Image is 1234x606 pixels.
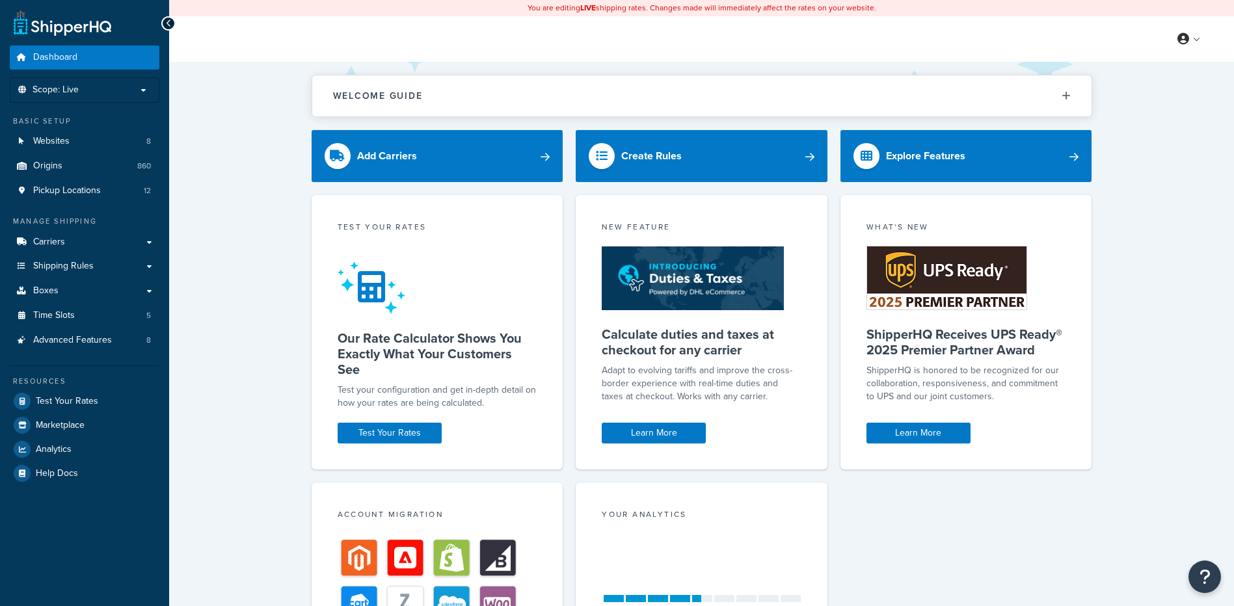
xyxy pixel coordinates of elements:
a: Explore Features [840,130,1092,182]
li: Advanced Features [10,328,159,352]
span: Scope: Live [33,85,79,96]
a: Advanced Features8 [10,328,159,352]
p: ShipperHQ is honored to be recognized for our collaboration, responsiveness, and commitment to UP... [866,364,1066,403]
span: 860 [137,161,151,172]
button: Welcome Guide [312,75,1092,116]
div: Create Rules [621,147,682,165]
h2: Welcome Guide [333,91,423,101]
a: Analytics [10,438,159,461]
a: Websites8 [10,129,159,153]
span: 8 [146,136,151,147]
div: Account Migration [338,508,537,523]
div: Your Analytics [602,508,801,523]
span: Advanced Features [33,335,112,346]
button: Open Resource Center [1188,560,1221,593]
span: Origins [33,161,62,172]
div: Explore Features [886,147,965,165]
a: Learn More [866,423,971,443]
h5: ShipperHQ Receives UPS Ready® 2025 Premier Partner Award [866,326,1066,358]
a: Create Rules [576,130,827,182]
div: Test your rates [338,221,537,236]
span: 5 [146,310,151,321]
a: Time Slots5 [10,304,159,328]
span: 8 [146,335,151,346]
h5: Our Rate Calculator Shows You Exactly What Your Customers See [338,330,537,377]
a: Shipping Rules [10,254,159,278]
a: Test Your Rates [338,423,442,443]
a: Carriers [10,230,159,254]
span: Shipping Rules [33,261,94,272]
div: Test your configuration and get in-depth detail on how your rates are being calculated. [338,384,537,410]
div: Basic Setup [10,116,159,127]
span: Analytics [36,444,72,455]
span: Time Slots [33,310,75,321]
span: Marketplace [36,420,85,431]
a: Origins860 [10,154,159,178]
span: Websites [33,136,70,147]
span: 12 [144,185,151,196]
div: New Feature [602,221,801,236]
a: Learn More [602,423,706,443]
div: Resources [10,376,159,387]
a: Help Docs [10,462,159,485]
a: Dashboard [10,46,159,70]
span: Boxes [33,285,59,296]
p: Adapt to evolving tariffs and improve the cross-border experience with real-time duties and taxes... [602,364,801,403]
div: Manage Shipping [10,216,159,227]
h5: Calculate duties and taxes at checkout for any carrier [602,326,801,358]
div: What's New [866,221,1066,236]
li: Pickup Locations [10,179,159,203]
a: Pickup Locations12 [10,179,159,203]
li: Origins [10,154,159,178]
li: Time Slots [10,304,159,328]
span: Test Your Rates [36,396,98,407]
span: Dashboard [33,52,77,63]
span: Pickup Locations [33,185,101,196]
a: Test Your Rates [10,389,159,413]
span: Carriers [33,237,65,248]
div: Add Carriers [357,147,417,165]
b: LIVE [580,2,596,14]
a: Boxes [10,279,159,303]
a: Marketplace [10,414,159,437]
span: Help Docs [36,468,78,479]
a: Add Carriers [312,130,563,182]
li: Websites [10,129,159,153]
